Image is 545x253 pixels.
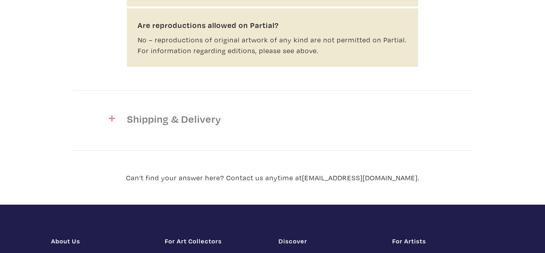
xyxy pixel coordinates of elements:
div: Can’t find your answer here? Contact us anytime at . [51,172,494,183]
h1: About Us [51,237,153,245]
h1: For Art Collectors [165,237,267,245]
h1: For Artists [392,237,494,245]
b: Are reproductions allowed on Partial? [138,19,407,31]
h4: Shipping & Delivery [127,112,418,125]
img: plus.svg [109,116,115,122]
h1: Discover [278,237,380,245]
a: [EMAIL_ADDRESS][DOMAIN_NAME] [302,173,418,182]
span: No – reproductions of original artwork of any kind are not permitted on Partial. For information ... [138,35,407,55]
